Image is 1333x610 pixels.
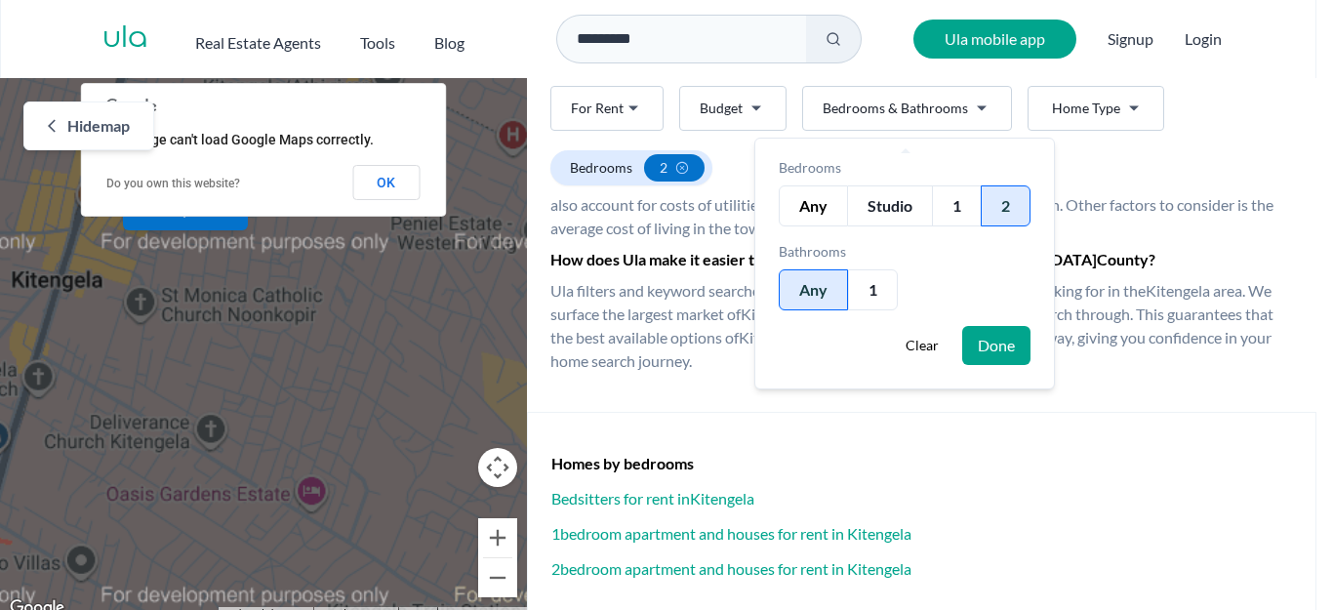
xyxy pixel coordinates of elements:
[906,336,939,355] span: Clear
[779,242,1030,262] div: Bathrooms
[932,185,981,226] div: 1
[779,158,1030,178] div: Bedrooms
[962,326,1030,365] button: Done
[779,269,848,310] div: Any
[848,185,932,226] div: Studio
[848,269,898,310] div: 1
[779,185,848,226] div: Any
[981,185,1030,226] div: 2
